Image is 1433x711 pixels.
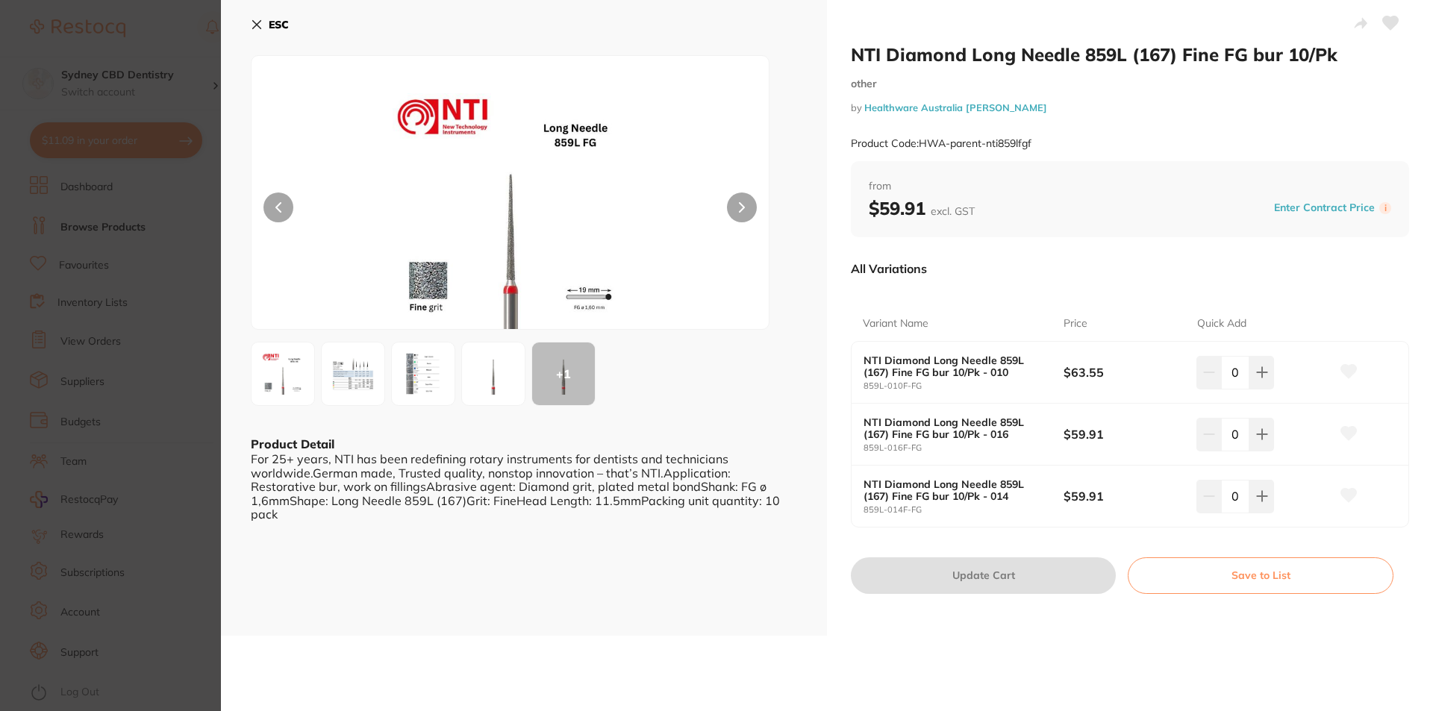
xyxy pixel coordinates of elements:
p: Price [1064,316,1087,331]
button: Update Cart [851,557,1116,593]
img: ZV9tYWluLmpwZw [256,347,310,401]
p: Variant Name [863,316,928,331]
button: Enter Contract Price [1270,201,1379,215]
label: i [1379,202,1391,214]
b: $63.55 [1064,364,1184,380]
small: other [851,78,1409,90]
img: ZV9tYWluLmpwZw [355,93,666,329]
div: + 1 [532,342,595,405]
button: ESC [251,12,289,37]
a: Healthware Australia [PERSON_NAME] [864,101,1047,113]
b: NTI Diamond Long Needle 859L (167) Fine FG bur 10/Pk - 010 [864,354,1043,378]
button: +1 [531,342,596,406]
img: dF8xMS5qcGc [396,347,450,401]
b: NTI Diamond Long Needle 859L (167) Fine FG bur 10/Pk - 014 [864,478,1043,502]
span: from [869,179,1391,194]
p: Quick Add [1197,316,1246,331]
button: Save to List [1128,557,1393,593]
img: Mi5qcGc [326,347,380,401]
b: $59.91 [869,197,975,219]
b: ESC [269,18,289,31]
small: 859L-016F-FG [864,443,1064,453]
h2: NTI Diamond Long Needle 859L (167) Fine FG bur 10/Pk [851,43,1409,66]
small: 859L-010F-FG [864,381,1064,391]
span: excl. GST [931,204,975,218]
img: Zy5qcGc [466,347,520,401]
small: Product Code: HWA-parent-nti859lfgf [851,137,1031,150]
b: $59.91 [1064,488,1184,504]
p: All Variations [851,261,927,276]
b: NTI Diamond Long Needle 859L (167) Fine FG bur 10/Pk - 016 [864,416,1043,440]
b: Product Detail [251,436,334,451]
small: 859L-014F-FG [864,505,1064,515]
small: by [851,102,1409,113]
b: $59.91 [1064,426,1184,442]
div: For 25+ years, NTI has been redefining rotary instruments for dentists and technicians worldwide.... [251,452,797,521]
